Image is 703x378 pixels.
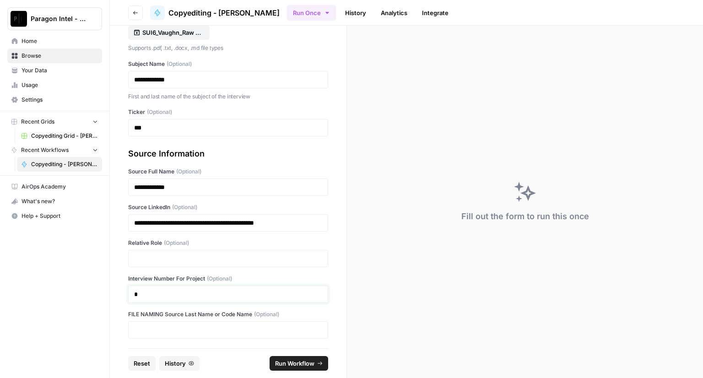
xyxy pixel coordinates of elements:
div: What's new? [8,194,102,208]
a: Your Data [7,63,102,78]
a: Browse [7,49,102,63]
span: Recent Workflows [21,146,69,154]
span: Settings [22,96,98,104]
label: Ticker [128,108,328,116]
span: Reset [134,359,150,368]
a: Copyediting - [PERSON_NAME] [150,5,280,20]
button: SUI6_Vaughn_Raw Transcript.docx [128,25,210,40]
span: Recent Grids [21,118,54,126]
a: Integrate [416,5,454,20]
a: Home [7,34,102,49]
a: Settings [7,92,102,107]
p: First and last name of the subject of the interview [128,92,328,101]
span: Copyediting Grid - [PERSON_NAME] [31,132,98,140]
button: Recent Grids [7,115,102,129]
button: Recent Workflows [7,143,102,157]
span: Copyediting - [PERSON_NAME] [31,160,98,168]
label: FILE NAMING Source Last Name or Code Name [128,310,328,319]
span: Usage [22,81,98,89]
div: Fill out the form to run this once [461,210,589,223]
a: Analytics [375,5,413,20]
button: Workspace: Paragon Intel - Copyediting [7,7,102,30]
button: History [159,356,200,371]
span: (Optional) [164,239,189,247]
span: (Optional) [176,167,201,176]
span: (Optional) [254,310,279,319]
label: Subject Name [128,60,328,68]
a: Usage [7,78,102,92]
span: Help + Support [22,212,98,220]
label: Interview Number For Project [128,275,328,283]
label: Relative Role [128,239,328,247]
button: What's new? [7,194,102,209]
span: Paragon Intel - Copyediting [31,14,86,23]
p: Supports .pdf, .txt, .docx, .md file types [128,43,328,53]
a: Copyediting Grid - [PERSON_NAME] [17,129,102,143]
button: Reset [128,356,156,371]
span: Run Workflow [275,359,314,368]
a: AirOps Academy [7,179,102,194]
span: (Optional) [207,275,232,283]
span: History [165,359,186,368]
span: Browse [22,52,98,60]
span: Home [22,37,98,45]
span: (Optional) [167,60,192,68]
img: Paragon Intel - Copyediting Logo [11,11,27,27]
span: (Optional) [147,108,172,116]
span: AirOps Academy [22,183,98,191]
span: (Optional) [172,203,197,211]
a: Copyediting - [PERSON_NAME] [17,157,102,172]
button: Help + Support [7,209,102,223]
a: History [340,5,372,20]
label: Source Full Name [128,167,328,176]
p: SUI6_Vaughn_Raw Transcript.docx [142,28,201,37]
span: Your Data [22,66,98,75]
div: Source Information [128,147,328,160]
button: Run Once [287,5,336,21]
button: Run Workflow [270,356,328,371]
label: Source LinkedIn [128,203,328,211]
span: Copyediting - [PERSON_NAME] [168,7,280,18]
